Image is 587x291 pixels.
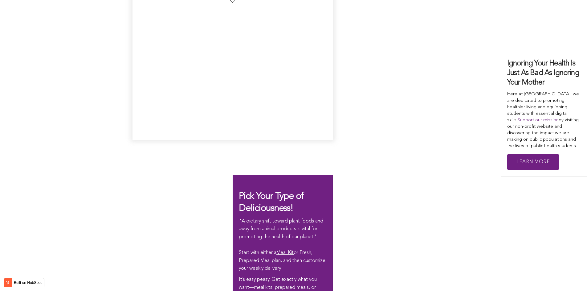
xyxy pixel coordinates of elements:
label: Built on HubSpot [11,279,44,287]
a: Meal Kit [276,250,294,255]
button: Built on HubSpot [4,278,44,287]
iframe: fb:comments Facebook Social Plugin [139,13,308,137]
iframe: Chat Widget [556,261,587,291]
img: HubSpot sprocket logo [4,279,11,286]
p: . [132,160,333,164]
span: "A dietary shift toward plant foods and away from animal products is vital for promoting the heal... [239,219,325,271]
a: Learn More [507,154,559,170]
span: Pick Your Type of Deliciousness! [239,192,304,213]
